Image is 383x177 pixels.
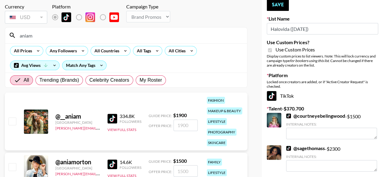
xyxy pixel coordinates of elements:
[173,112,187,118] strong: $ 1900
[276,47,315,53] span: Use Custom Prices
[5,10,47,25] div: Currency is locked to USD
[89,77,129,84] span: Celebrity Creators
[16,31,243,40] input: Search by User Name
[267,91,276,101] img: TikTok
[39,77,79,84] span: Trending (Brands)
[109,12,119,22] img: YouTube
[62,61,106,70] div: Match Any Tags
[91,46,121,55] div: All Countries
[267,91,378,101] div: TikTok
[267,80,378,89] div: Locked once creators are added, or if "Active Creator Request" is checked.
[46,46,78,55] div: Any Followers
[286,145,325,151] a: @sagethomass
[126,4,170,10] div: Campaign Type
[165,46,187,55] div: All Cities
[286,113,345,119] a: @courtneyebelingwood
[267,72,378,78] label: Platform
[107,114,117,123] img: TikTok
[120,159,141,165] div: 14.6K
[120,119,141,124] div: Followers
[173,165,198,177] input: 1500
[207,129,236,136] div: photography
[207,139,227,146] div: skincare
[267,106,378,112] label: Talent - $ 370.700
[173,120,198,131] input: 1900
[286,113,291,118] img: TikTok
[149,169,172,174] span: Offer Price:
[207,118,227,125] div: lifestyle
[10,61,59,70] div: Avg Views
[286,145,377,172] div: - $ 2300
[149,159,172,164] span: Guide Price:
[207,169,227,176] div: lifestyle
[120,113,141,119] div: 334.8K
[120,165,141,170] div: Followers
[107,127,136,132] button: View Full Stats
[52,4,124,10] div: Platform
[52,11,124,24] div: List locked to TikTok.
[10,46,33,55] div: All Prices
[107,159,117,169] img: TikTok
[290,58,329,63] em: for bookers using this list
[5,4,47,10] div: Currency
[207,159,222,166] div: family
[149,123,172,128] span: Offer Price:
[286,113,377,139] div: - $ 1500
[173,158,187,164] strong: $ 1500
[267,39,378,45] label: Use Custom Prices?
[133,46,152,55] div: All Tags
[55,166,100,170] div: [GEOGRAPHIC_DATA]
[55,125,174,130] a: [PERSON_NAME][EMAIL_ADDRESS][PERSON_NAME][DOMAIN_NAME]
[267,16,378,22] label: List Name
[286,122,377,126] div: Internal Notes:
[207,97,225,104] div: fashion
[55,113,100,120] div: @ __aniam
[55,120,100,125] div: [GEOGRAPHIC_DATA]
[85,12,95,22] img: Instagram
[149,113,172,118] span: Guide Price:
[6,12,46,23] div: USD
[61,12,71,22] img: TikTok
[55,170,145,176] a: [PERSON_NAME][EMAIL_ADDRESS][DOMAIN_NAME]
[286,146,291,151] img: TikTok
[286,154,377,159] div: Internal Notes:
[140,77,162,84] span: My Roster
[24,77,29,84] span: All
[267,54,378,67] div: Display custom prices to list viewers. Note: This will lock currency and campaign type . Cannot b...
[55,158,100,166] div: @ aniamorton
[207,107,242,114] div: makeup & beauty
